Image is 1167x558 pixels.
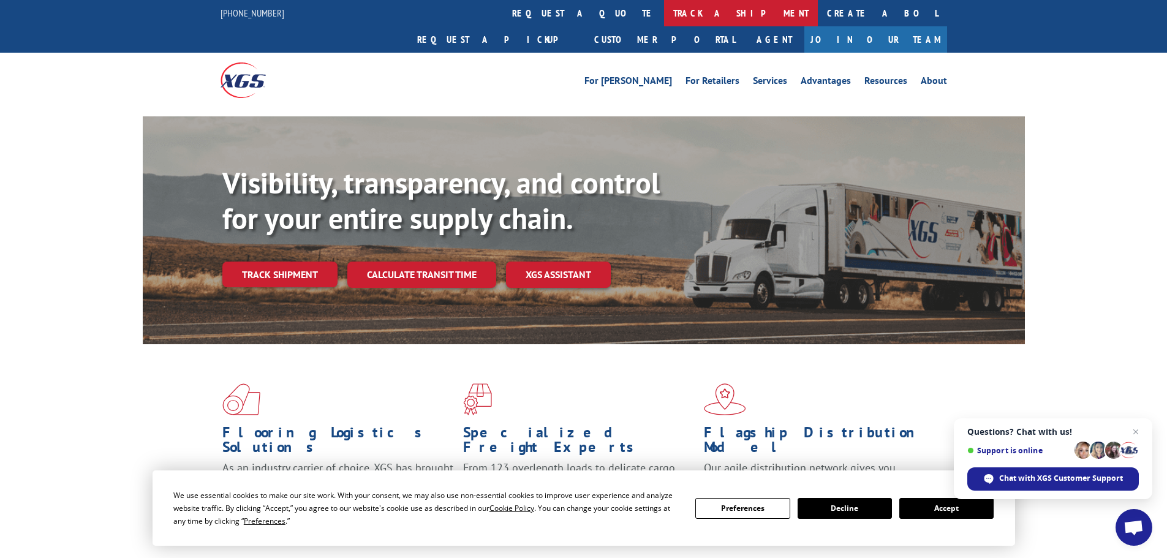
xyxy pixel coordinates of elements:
span: Our agile distribution network gives you nationwide inventory management on demand. [704,461,929,489]
a: XGS ASSISTANT [506,262,611,288]
span: Preferences [244,516,285,526]
span: Questions? Chat with us! [967,427,1139,437]
h1: Flooring Logistics Solutions [222,425,454,461]
a: Join Our Team [804,26,947,53]
span: As an industry carrier of choice, XGS has brought innovation and dedication to flooring logistics... [222,461,453,504]
span: Cookie Policy [489,503,534,513]
a: About [921,76,947,89]
h1: Specialized Freight Experts [463,425,695,461]
a: Advantages [801,76,851,89]
a: Request a pickup [408,26,585,53]
a: Services [753,76,787,89]
a: Customer Portal [585,26,744,53]
p: From 123 overlength loads to delicate cargo, our experienced staff knows the best way to move you... [463,461,695,515]
div: Cookie Consent Prompt [153,470,1015,546]
h1: Flagship Distribution Model [704,425,935,461]
button: Decline [798,498,892,519]
a: Track shipment [222,262,338,287]
span: Chat with XGS Customer Support [967,467,1139,491]
a: [PHONE_NUMBER] [221,7,284,19]
button: Accept [899,498,994,519]
a: Agent [744,26,804,53]
a: For Retailers [685,76,739,89]
img: xgs-icon-total-supply-chain-intelligence-red [222,383,260,415]
img: xgs-icon-flagship-distribution-model-red [704,383,746,415]
a: Calculate transit time [347,262,496,288]
div: We use essential cookies to make our site work. With your consent, we may also use non-essential ... [173,489,681,527]
a: Resources [864,76,907,89]
a: For [PERSON_NAME] [584,76,672,89]
span: Support is online [967,446,1070,455]
span: Chat with XGS Customer Support [999,473,1123,484]
img: xgs-icon-focused-on-flooring-red [463,383,492,415]
button: Preferences [695,498,790,519]
a: Open chat [1116,509,1152,546]
b: Visibility, transparency, and control for your entire supply chain. [222,164,660,237]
